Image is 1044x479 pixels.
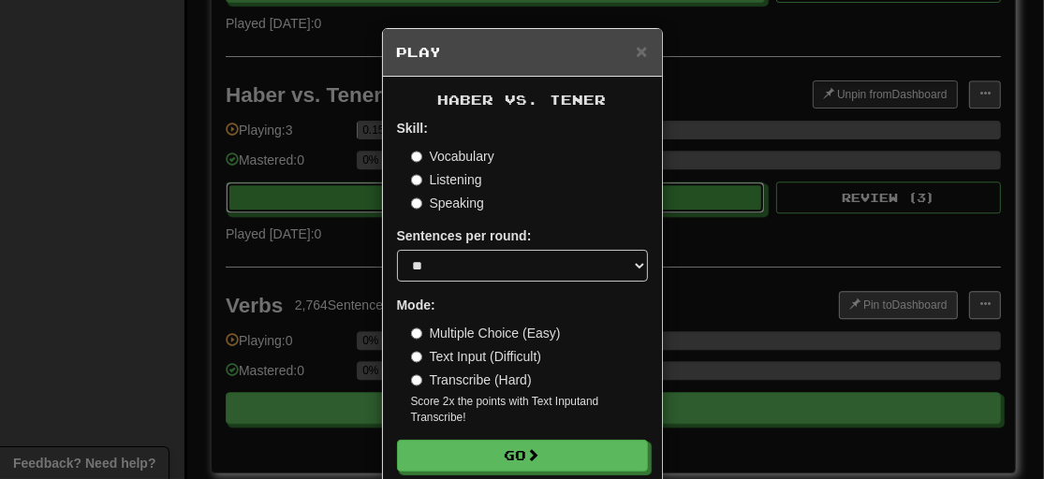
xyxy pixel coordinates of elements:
input: Multiple Choice (Easy) [411,327,423,340]
label: Text Input (Difficult) [411,347,542,366]
strong: Skill: [397,121,428,136]
label: Vocabulary [411,147,494,166]
span: × [636,40,647,62]
button: Close [636,41,647,61]
h5: Play [397,43,648,62]
input: Text Input (Difficult) [411,351,423,363]
input: Vocabulary [411,151,423,163]
span: Haber vs. Tener [438,92,607,108]
label: Listening [411,170,482,189]
input: Transcribe (Hard) [411,374,423,386]
button: Go [397,440,648,472]
label: Speaking [411,194,484,212]
strong: Mode: [397,298,435,312]
input: Listening [411,174,423,186]
small: Score 2x the points with Text Input and Transcribe ! [411,394,648,426]
label: Multiple Choice (Easy) [411,324,561,342]
label: Sentences per round: [397,226,532,245]
label: Transcribe (Hard) [411,370,532,389]
input: Speaking [411,197,423,210]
